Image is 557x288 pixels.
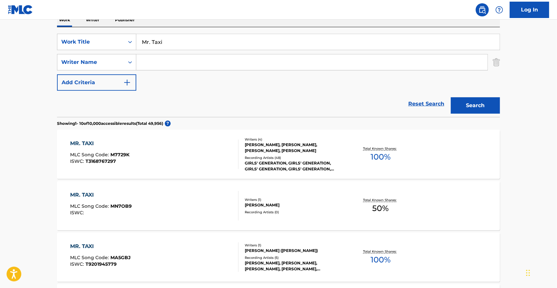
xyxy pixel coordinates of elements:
[245,142,344,154] div: [PERSON_NAME], [PERSON_NAME], [PERSON_NAME], [PERSON_NAME]
[493,3,506,16] div: Help
[245,197,344,202] div: Writers ( 1 )
[57,130,500,179] a: MR. TAXIMLC Song Code:M7729KISWC:T3168767297Writers (4)[PERSON_NAME], [PERSON_NAME], [PERSON_NAME...
[57,233,500,282] a: MR. TAXIMLC Song Code:MA5GBJISWC:T9201945779Writers (1)[PERSON_NAME] ([PERSON_NAME])Recording Art...
[245,202,344,208] div: [PERSON_NAME]
[86,158,116,164] span: T3168767297
[70,158,86,164] span: ISWC :
[245,248,344,254] div: [PERSON_NAME] ([PERSON_NAME])
[405,97,448,111] a: Reset Search
[57,13,72,27] p: Work
[245,255,344,260] div: Recording Artists ( 5 )
[363,198,398,202] p: Total Known Shares:
[478,6,486,14] img: search
[476,3,489,16] a: Public Search
[363,249,398,254] p: Total Known Shares:
[70,203,111,209] span: MLC Song Code :
[57,181,500,230] a: MR. TAXIMLC Song Code:MN7OB9ISWC:Writers (1)[PERSON_NAME]Recording Artists (0)Total Known Shares:50%
[61,38,120,46] div: Work Title
[57,34,500,117] form: Search Form
[70,152,111,158] span: MLC Song Code :
[524,257,557,288] iframe: Chat Widget
[70,191,132,199] div: MR. TAXI
[70,261,86,267] span: ISWC :
[363,146,398,151] p: Total Known Shares:
[61,58,120,66] div: Writer Name
[245,243,344,248] div: Writers ( 1 )
[84,13,101,27] p: Writer
[245,260,344,272] div: [PERSON_NAME], [PERSON_NAME], [PERSON_NAME], [PERSON_NAME], [PERSON_NAME]
[495,6,503,14] img: help
[371,254,391,266] span: 100 %
[70,242,131,250] div: MR. TAXI
[86,261,117,267] span: T9201945779
[113,13,137,27] p: Publisher
[371,151,391,163] span: 100 %
[373,202,389,214] span: 50 %
[526,263,530,283] div: Drag
[245,210,344,215] div: Recording Artists ( 0 )
[245,155,344,160] div: Recording Artists ( 48 )
[510,2,549,18] a: Log In
[111,255,131,260] span: MA5GBJ
[123,79,131,86] img: 9d2ae6d4665cec9f34b9.svg
[111,203,132,209] span: MN7OB9
[111,152,130,158] span: M7729K
[57,74,136,91] button: Add Criteria
[8,5,33,14] img: MLC Logo
[57,121,163,126] p: Showing 1 - 10 of 10,000 accessible results (Total 49,956 )
[493,54,500,70] img: Delete Criterion
[165,121,171,126] span: ?
[451,97,500,114] button: Search
[245,137,344,142] div: Writers ( 4 )
[245,160,344,172] div: GIRLS' GENERATION, GIRLS' GENERATION, GIRLS' GENERATION, GIRLS' GENERATION, GIRLS' GENERATION
[70,255,111,260] span: MLC Song Code :
[70,140,130,147] div: MR. TAXI
[70,210,86,216] span: ISWC :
